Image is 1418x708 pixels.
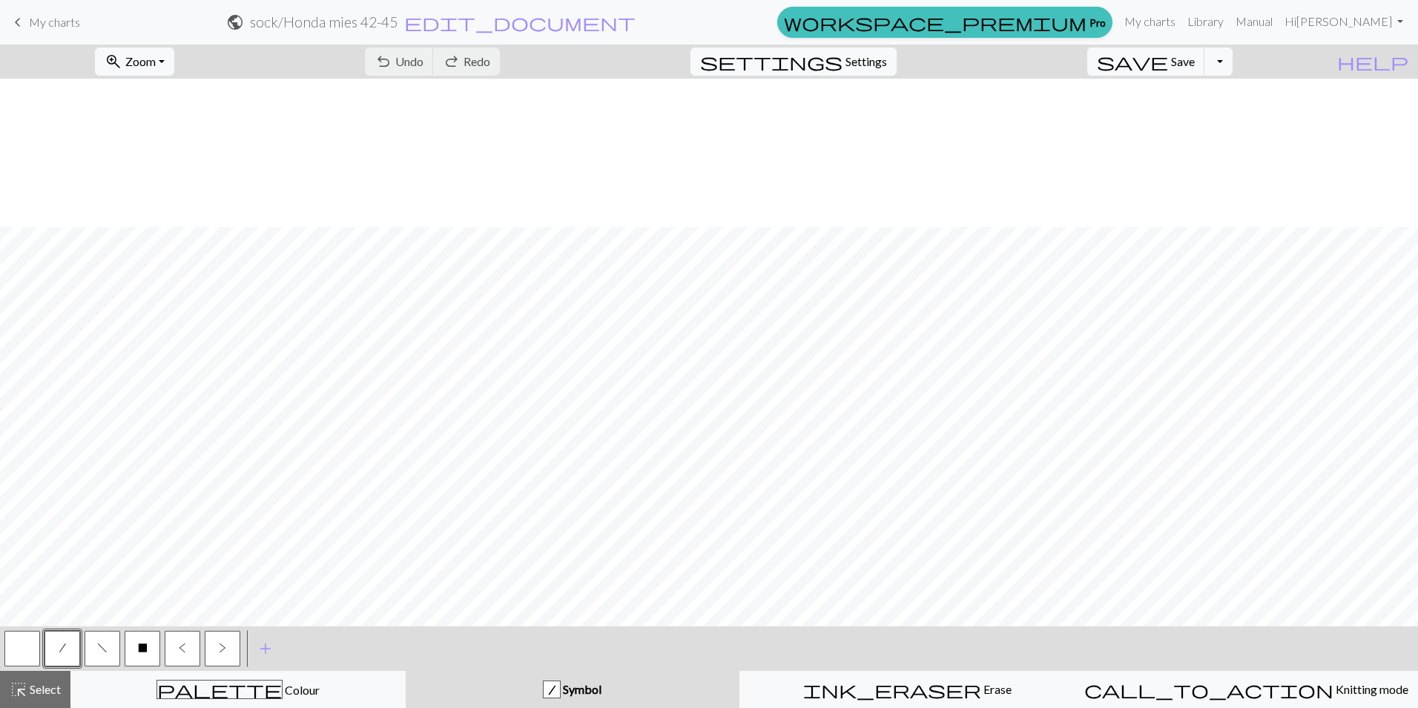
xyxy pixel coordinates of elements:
button: < [165,631,200,666]
button: Save [1087,47,1205,76]
span: zoom_in [105,51,122,72]
button: Erase [739,671,1075,708]
button: f [85,631,120,666]
button: / Symbol [406,671,739,708]
span: left leaning decrease [97,642,108,654]
button: Zoom [95,47,174,76]
span: public [226,12,244,33]
span: Save [1171,54,1195,68]
span: workspace_premium [784,12,1086,33]
a: Hi[PERSON_NAME] [1279,7,1409,36]
span: Erase [981,682,1012,696]
span: twisted purl [219,642,226,654]
a: Pro [777,7,1112,38]
i: Settings [700,53,842,71]
button: Knitting mode [1075,671,1418,708]
span: palette [157,679,282,700]
span: ink_eraser [803,679,981,700]
span: keyboard_arrow_left [9,12,27,33]
h2: sock / Honda mies 42-45 [250,13,398,30]
span: save [1097,51,1168,72]
span: Colour [283,683,320,697]
span: highlight_alt [10,679,27,700]
button: / [44,631,80,666]
span: Knitting mode [1333,682,1408,696]
span: Symbol [561,682,601,696]
span: add [257,638,274,659]
span: settings [700,51,842,72]
span: right leaning decrease [59,642,66,654]
span: twisted knit [179,642,186,654]
a: Library [1181,7,1230,36]
span: edit_document [404,12,636,33]
a: My charts [9,10,80,35]
span: Settings [845,53,887,71]
a: My charts [1118,7,1181,36]
button: Colour [70,671,406,708]
a: Manual [1230,7,1279,36]
span: no stitch [138,642,148,654]
span: call_to_action [1084,679,1333,700]
span: Select [27,682,61,696]
span: help [1337,51,1408,72]
div: / [544,681,560,699]
button: > [205,631,240,666]
button: SettingsSettings [690,47,897,76]
button: X [125,631,160,666]
span: My charts [29,15,80,29]
span: Zoom [125,54,156,68]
